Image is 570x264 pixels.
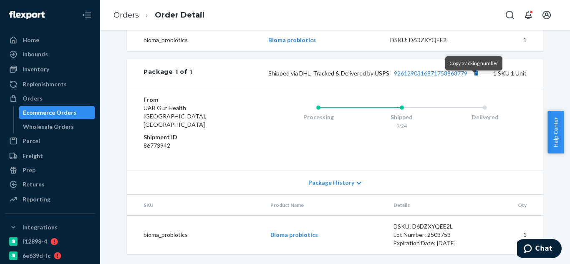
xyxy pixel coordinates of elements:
[268,70,482,77] span: Shipped via DHL, Tracked & Delivered by USPS
[144,141,243,150] dd: 86773942
[144,96,243,104] dt: From
[360,122,444,129] div: 9/24
[127,195,264,216] th: SKU
[23,166,35,174] div: Prep
[5,92,95,105] a: Orders
[268,36,316,43] a: Bioma probiotics
[270,231,318,238] a: Bioma probiotics
[5,221,95,234] button: Integrations
[144,68,192,78] div: Package 1 of 1
[23,251,50,260] div: 6e639d-fc
[127,216,264,254] td: bioma_probiotics
[5,33,95,47] a: Home
[144,104,206,128] span: UAB Gut Health [GEOGRAPHIC_DATA], [GEOGRAPHIC_DATA]
[19,106,96,119] a: Ecommerce Orders
[5,63,95,76] a: Inventory
[478,216,543,254] td: 1
[502,7,518,23] button: Open Search Box
[394,70,467,77] a: 9261290316871758868779
[5,134,95,148] a: Parcel
[393,239,472,247] div: Expiration Date: [DATE]
[520,7,537,23] button: Open notifications
[78,7,95,23] button: Close Navigation
[23,137,40,145] div: Parcel
[475,29,543,51] td: 1
[23,237,47,246] div: f12898-4
[264,195,387,216] th: Product Name
[23,65,49,73] div: Inventory
[5,163,95,177] a: Prep
[23,180,45,189] div: Returns
[387,195,479,216] th: Details
[360,113,444,121] div: Shipped
[5,249,95,262] a: 6e639d-fc
[107,3,211,28] ol: breadcrumbs
[23,108,76,117] div: Ecommerce Orders
[5,149,95,163] a: Freight
[23,152,43,160] div: Freight
[127,29,262,51] td: bioma_probiotics
[19,120,96,133] a: Wholesale Orders
[9,11,45,19] img: Flexport logo
[23,223,58,231] div: Integrations
[393,222,472,231] div: DSKU: D6DZXYQEE2L
[5,235,95,248] a: f12898-4
[23,195,50,204] div: Reporting
[5,193,95,206] a: Reporting
[23,36,39,44] div: Home
[5,48,95,61] a: Inbounds
[547,111,564,153] button: Help Center
[538,7,555,23] button: Open account menu
[308,179,354,187] span: Package History
[23,123,74,131] div: Wholesale Orders
[393,231,472,239] div: Lot Number: 2503753
[23,94,43,103] div: Orders
[443,113,527,121] div: Delivered
[277,113,360,121] div: Processing
[449,60,498,66] span: Copy tracking number
[517,239,562,260] iframe: Opens a widget where you can chat to one of our agents
[144,133,243,141] dt: Shipment ID
[23,80,67,88] div: Replenishments
[192,68,527,78] div: 1 SKU 1 Unit
[478,195,543,216] th: Qty
[23,50,48,58] div: Inbounds
[155,10,204,20] a: Order Detail
[5,178,95,191] a: Returns
[5,78,95,91] a: Replenishments
[390,36,469,44] div: DSKU: D6DZXYQEE2L
[113,10,139,20] a: Orders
